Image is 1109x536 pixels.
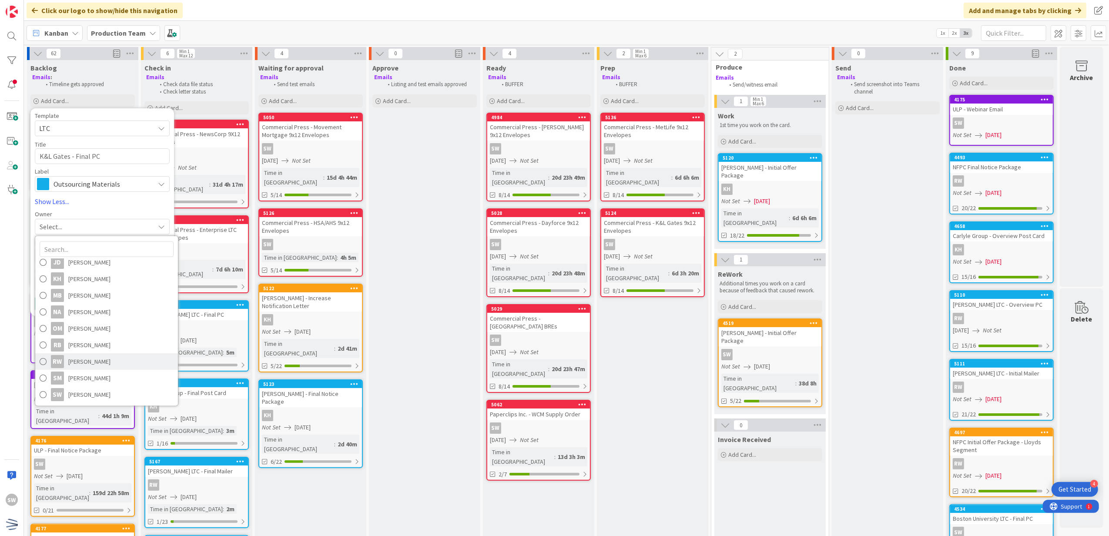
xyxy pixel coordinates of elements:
span: 5/14 [271,191,282,200]
div: 5122 [259,285,362,292]
div: Time in [GEOGRAPHIC_DATA] [34,406,98,425]
span: Label [35,168,49,174]
div: 5050Commercial Press - Movement Mortgage 9x12 Envelopes [259,114,362,141]
span: [DATE] [985,188,1002,198]
i: Not Set [262,423,281,431]
div: [PERSON_NAME] - Webinar Email [31,379,134,390]
div: 5124 [601,209,704,217]
span: : [98,411,100,421]
a: 5110[PERSON_NAME] LTC - Overview PCRW[DATE]Not Set15/16 [949,290,1054,352]
div: NFPC Final Notice Package [950,161,1053,173]
div: JD [51,256,64,269]
div: RW [51,355,64,368]
span: [DATE] [985,395,1002,404]
span: Add Card... [611,97,639,105]
i: Not Set [721,197,740,205]
div: 4658 [954,223,1053,229]
span: [PERSON_NAME] [68,256,111,269]
div: 5029Commercial Press - [GEOGRAPHIC_DATA] BREs [487,305,590,332]
div: 4493 [950,154,1053,161]
div: SW [604,143,615,154]
div: 4175ULP - Webinar Email [950,96,1053,115]
span: Add Card... [383,97,411,105]
div: 5136 [601,114,704,121]
div: KH [51,272,64,285]
div: SW [262,143,273,154]
div: SW [953,117,964,129]
span: [DATE] [754,362,770,371]
i: Not Set [520,348,539,356]
a: SM[PERSON_NAME] [35,370,178,386]
div: SW [950,117,1053,129]
label: Title [35,141,46,148]
div: Commercial Press - Dayforce 9x12 Envelopes [487,217,590,236]
div: 5124Commercial Press - K&L Gates 9x12 Envelopes [601,209,704,236]
img: Visit kanbanzone.com [6,6,18,18]
div: KH [148,401,159,412]
div: Commercial Press - Enterprise LTC 9x12 Envelopes [145,224,248,243]
div: KH [34,316,45,327]
div: SW [259,143,362,154]
div: [PERSON_NAME] - Initial Offer Package [719,162,821,181]
span: Owner [35,211,52,217]
div: 5136Commercial Press - MetLife 9x12 Envelopes [601,114,704,141]
div: 4985Commercial Press - NewsCorp 9X12 Envelopes [145,121,248,147]
div: [PERSON_NAME] LTC - Initial Mailer [950,368,1053,379]
div: 5062 [487,401,590,409]
span: [PERSON_NAME] [68,289,111,302]
div: Commercial Press - NewsCorp 9X12 Envelopes [145,128,248,147]
div: SW [601,143,704,154]
i: Not Set [953,131,972,139]
a: JD[PERSON_NAME] [35,254,178,271]
span: Add Card... [728,303,756,311]
div: KH [262,314,273,325]
div: 5110[PERSON_NAME] LTC - Overview PC [950,291,1053,310]
div: 5120[PERSON_NAME] - Initial Offer Package [719,154,821,181]
div: 5111 [950,360,1053,368]
div: KH [953,244,964,255]
span: [DATE] [262,156,278,165]
div: 6d 3h 20m [670,268,701,278]
span: Add Card... [846,104,874,112]
div: Carlyle Group - Final Post Card [145,387,248,399]
b: Production Team [91,29,146,37]
span: [PERSON_NAME] [68,305,111,318]
div: [PERSON_NAME] LTC - Final PC [145,309,248,320]
span: : [548,173,549,182]
span: : [337,253,338,262]
div: 5126Commercial Press - HSA/AHS 9x12 Envelopes [259,209,362,236]
div: 5029 [487,305,590,313]
div: Time in [GEOGRAPHIC_DATA] [34,341,98,360]
span: [PERSON_NAME] [68,272,111,285]
div: Time in [GEOGRAPHIC_DATA] [604,168,671,187]
a: 5050Commercial Press - Movement Mortgage 9x12 EnvelopesSW[DATE]Not SetTime in [GEOGRAPHIC_DATA]:1... [258,113,363,201]
a: 4175ULP - Webinar EmailSWNot Set[DATE] [949,95,1054,146]
input: Search... [40,241,174,257]
div: 5m [224,348,237,357]
div: 20d 23h 47m [549,364,587,374]
div: KH [721,184,733,195]
a: 5121[PERSON_NAME] - Webinar E-mailKHNot Set[DATE]Time in [GEOGRAPHIC_DATA]:7d 6h 57m [30,293,135,363]
a: 5028Commercial Press - Dayforce 9x12 EnvelopesSW[DATE]Not SetTime in [GEOGRAPHIC_DATA]:20d 23h 48... [486,208,591,297]
div: NA [51,305,64,318]
div: SW [145,246,248,257]
div: 4659 [145,379,248,387]
i: Not Set [292,157,311,164]
a: 5120[PERSON_NAME] - Initial Offer PackageKHNot Set[DATE]Time in [GEOGRAPHIC_DATA]:6d 6h 6m18/22 [718,153,822,242]
a: 5136Commercial Press - MetLife 9x12 EnvelopesSW[DATE]Not SetTime in [GEOGRAPHIC_DATA]:6d 6h 6m8/14 [600,113,705,201]
div: Time in [GEOGRAPHIC_DATA] [262,168,323,187]
div: Time in [GEOGRAPHIC_DATA] [490,264,548,283]
div: 4931 [31,371,134,379]
div: SM [51,372,64,385]
div: 4175 [950,96,1053,104]
span: 8/14 [499,286,510,295]
div: SW [259,239,362,250]
div: KH [719,184,821,195]
span: Support [18,1,40,12]
div: 4931[PERSON_NAME] - Webinar Email [31,371,134,390]
i: Not Set [148,415,167,422]
i: Not Set [983,326,1002,334]
div: SW [145,150,248,161]
a: 5126Commercial Press - HSA/AHS 9x12 EnvelopesSWTime in [GEOGRAPHIC_DATA]:4h 5m5/14 [258,208,363,277]
div: 5126 [259,209,362,217]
